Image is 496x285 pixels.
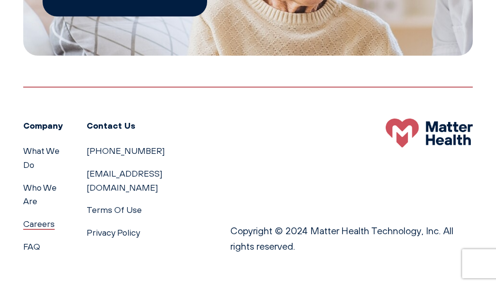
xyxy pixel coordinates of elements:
h3: Contact Us [87,119,207,133]
p: Copyright © 2024 Matter Health Technology, Inc. All rights reserved. [230,223,473,254]
a: FAQ [23,241,40,252]
a: Privacy Policy [87,227,140,238]
h3: Company [23,119,63,133]
a: What We Do [23,146,60,170]
a: [EMAIL_ADDRESS][DOMAIN_NAME] [87,168,163,193]
a: Terms Of Use [87,205,142,215]
a: [PHONE_NUMBER] [87,146,165,156]
a: Careers [23,219,55,229]
a: Who We Are [23,182,57,207]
